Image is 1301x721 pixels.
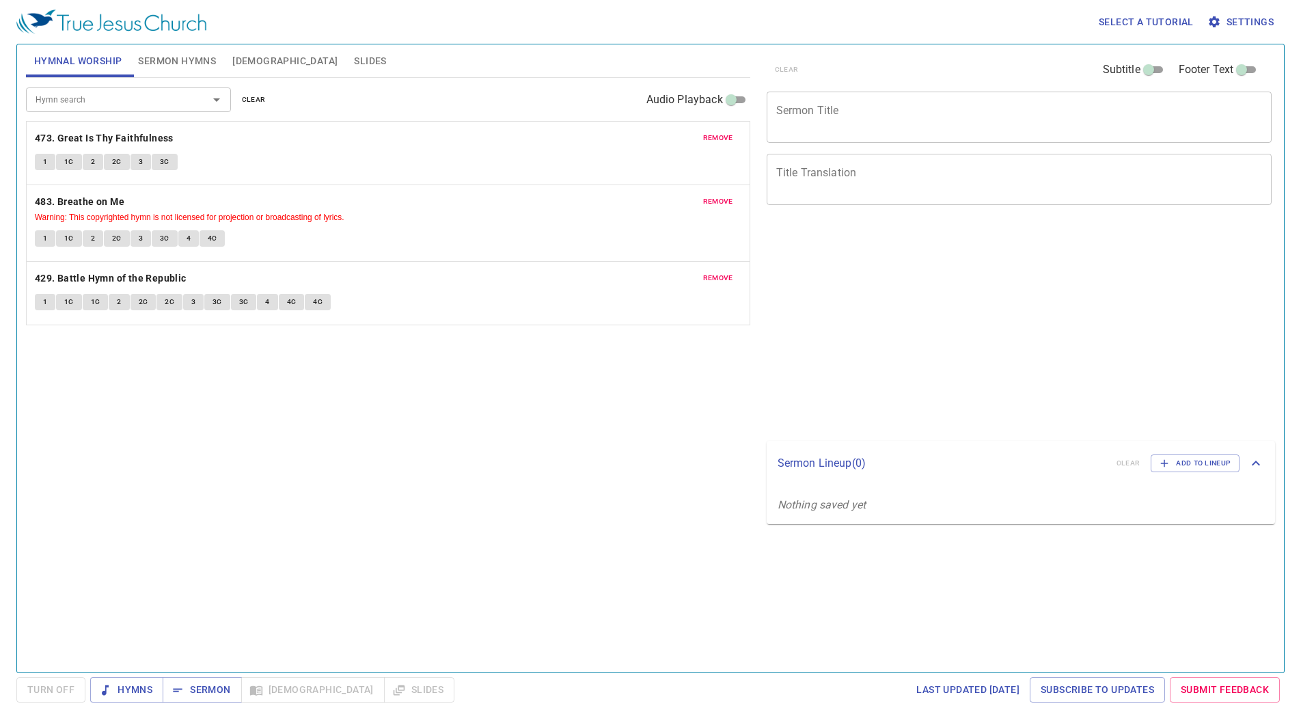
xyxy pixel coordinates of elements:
[91,232,95,245] span: 2
[703,272,733,284] span: remove
[1103,62,1140,78] span: Subtitle
[257,294,277,310] button: 4
[1030,677,1165,703] a: Subscribe to Updates
[90,677,163,703] button: Hymns
[242,94,266,106] span: clear
[56,294,82,310] button: 1C
[313,296,323,308] span: 4C
[112,156,122,168] span: 2C
[91,296,100,308] span: 1C
[204,294,230,310] button: 3C
[83,154,103,170] button: 2
[35,270,187,287] b: 429. Battle Hymn of the Republic
[43,296,47,308] span: 1
[911,677,1025,703] a: Last updated [DATE]
[778,455,1106,472] p: Sermon Lineup ( 0 )
[703,195,733,208] span: remove
[160,232,169,245] span: 3C
[139,296,148,308] span: 2C
[131,230,151,247] button: 3
[265,296,269,308] span: 4
[35,193,127,210] button: 483. Breathe on Me
[91,156,95,168] span: 2
[1099,14,1194,31] span: Select a tutorial
[56,230,82,247] button: 1C
[208,232,217,245] span: 4C
[83,294,109,310] button: 1C
[35,130,174,147] b: 473. Great Is Thy Faithfulness
[305,294,331,310] button: 4C
[1160,457,1231,470] span: Add to Lineup
[200,230,225,247] button: 4C
[183,294,204,310] button: 3
[1093,10,1199,35] button: Select a tutorial
[156,294,182,310] button: 2C
[109,294,129,310] button: 2
[112,232,122,245] span: 2C
[916,681,1019,698] span: Last updated [DATE]
[703,132,733,144] span: remove
[131,294,156,310] button: 2C
[139,156,143,168] span: 3
[1205,10,1279,35] button: Settings
[35,213,344,222] small: Warning: This copyrighted hymn is not licensed for projection or broadcasting of lyrics.
[138,53,216,70] span: Sermon Hymns
[152,230,178,247] button: 3C
[64,232,74,245] span: 1C
[1170,677,1280,703] a: Submit Feedback
[234,92,274,108] button: clear
[767,441,1276,486] div: Sermon Lineup(0)clearAdd to Lineup
[101,681,152,698] span: Hymns
[646,92,723,108] span: Audio Playback
[761,219,1173,436] iframe: from-child
[354,53,386,70] span: Slides
[695,193,741,210] button: remove
[104,154,130,170] button: 2C
[104,230,130,247] button: 2C
[1041,681,1154,698] span: Subscribe to Updates
[231,294,257,310] button: 3C
[178,230,199,247] button: 4
[35,294,55,310] button: 1
[64,296,74,308] span: 1C
[35,154,55,170] button: 1
[131,154,151,170] button: 3
[43,232,47,245] span: 1
[187,232,191,245] span: 4
[83,230,103,247] button: 2
[191,296,195,308] span: 3
[34,53,122,70] span: Hymnal Worship
[117,296,121,308] span: 2
[695,270,741,286] button: remove
[163,677,241,703] button: Sermon
[35,270,189,287] button: 429. Battle Hymn of the Republic
[56,154,82,170] button: 1C
[695,130,741,146] button: remove
[778,498,866,511] i: Nothing saved yet
[165,296,174,308] span: 2C
[139,232,143,245] span: 3
[35,230,55,247] button: 1
[35,193,124,210] b: 483. Breathe on Me
[1210,14,1274,31] span: Settings
[279,294,305,310] button: 4C
[35,130,176,147] button: 473. Great Is Thy Faithfulness
[174,681,230,698] span: Sermon
[1179,62,1234,78] span: Footer Text
[207,90,226,109] button: Open
[1181,681,1269,698] span: Submit Feedback
[160,156,169,168] span: 3C
[287,296,297,308] span: 4C
[232,53,338,70] span: [DEMOGRAPHIC_DATA]
[213,296,222,308] span: 3C
[64,156,74,168] span: 1C
[1151,454,1240,472] button: Add to Lineup
[239,296,249,308] span: 3C
[43,156,47,168] span: 1
[16,10,206,34] img: True Jesus Church
[152,154,178,170] button: 3C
